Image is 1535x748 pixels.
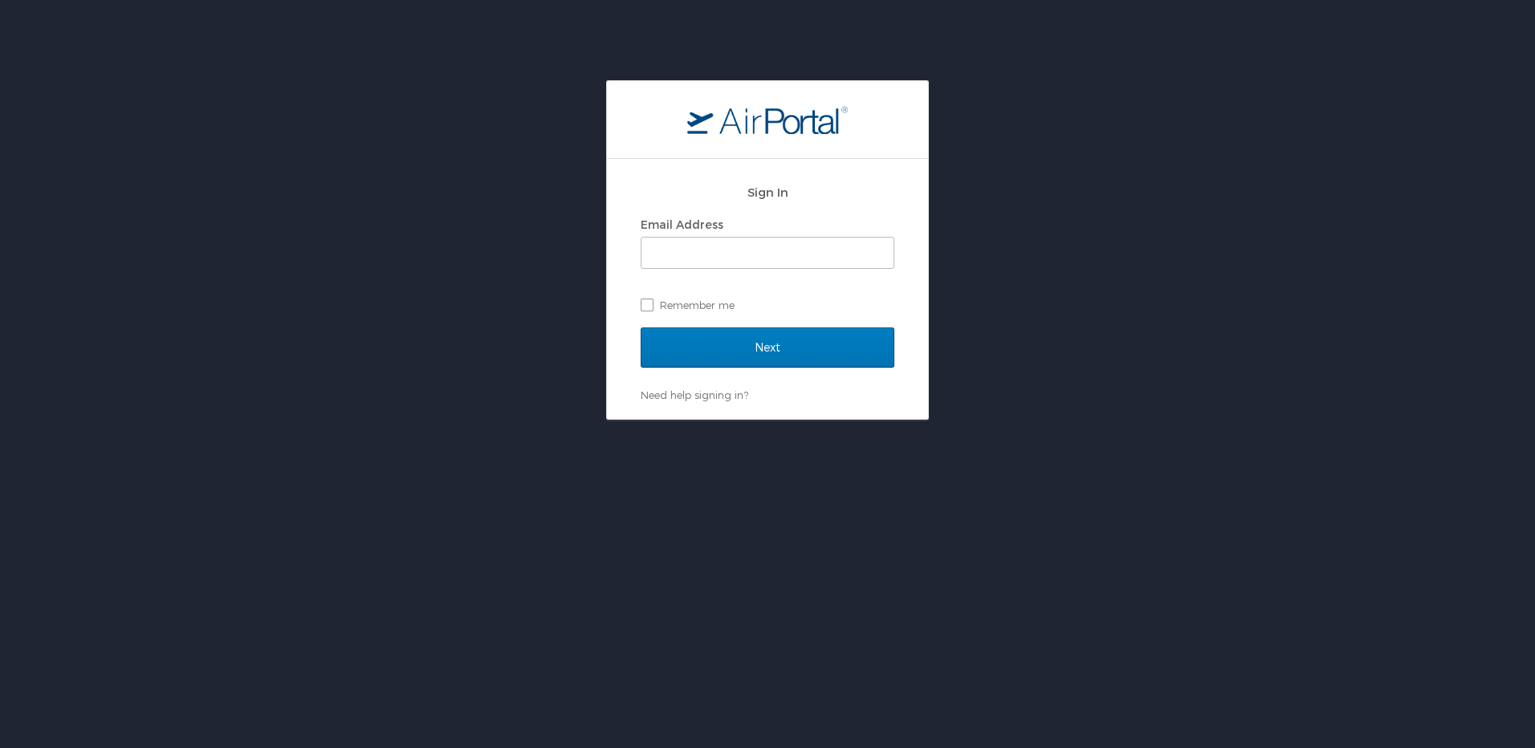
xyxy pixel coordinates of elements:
a: Need help signing in? [641,388,748,401]
input: Next [641,327,894,368]
img: logo [687,105,848,134]
h2: Sign In [641,183,894,201]
label: Remember me [641,293,894,317]
label: Email Address [641,217,723,231]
